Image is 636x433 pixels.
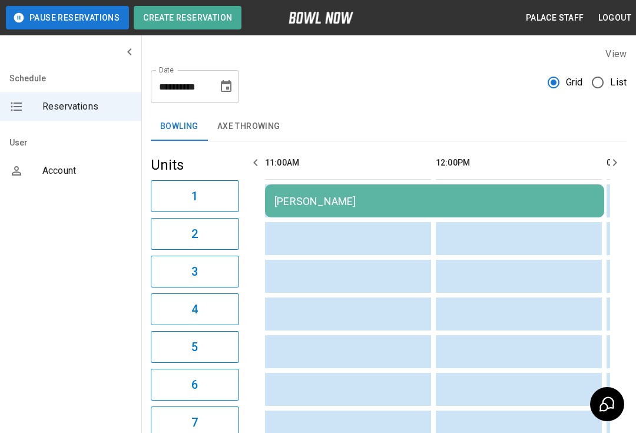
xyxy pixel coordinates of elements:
[134,6,241,29] button: Create Reservation
[6,6,129,29] button: Pause Reservations
[151,369,239,401] button: 6
[214,75,238,98] button: Choose date, selected date is Aug 10, 2025
[191,338,198,356] h6: 5
[289,12,353,24] img: logo
[151,156,239,174] h5: Units
[151,113,208,141] button: Bowling
[191,262,198,281] h6: 3
[436,146,602,180] th: 12:00PM
[191,300,198,319] h6: 4
[605,48,627,60] label: View
[274,195,595,207] div: [PERSON_NAME]
[191,413,198,432] h6: 7
[265,146,431,180] th: 11:00AM
[610,75,627,90] span: List
[151,180,239,212] button: 1
[191,187,198,206] h6: 1
[594,7,636,29] button: Logout
[42,164,132,178] span: Account
[151,218,239,250] button: 2
[42,100,132,114] span: Reservations
[191,375,198,394] h6: 6
[566,75,583,90] span: Grid
[151,293,239,325] button: 4
[151,256,239,287] button: 3
[151,331,239,363] button: 5
[521,7,589,29] button: Palace Staff
[151,113,627,141] div: inventory tabs
[208,113,290,141] button: AXE THROWING
[191,224,198,243] h6: 2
